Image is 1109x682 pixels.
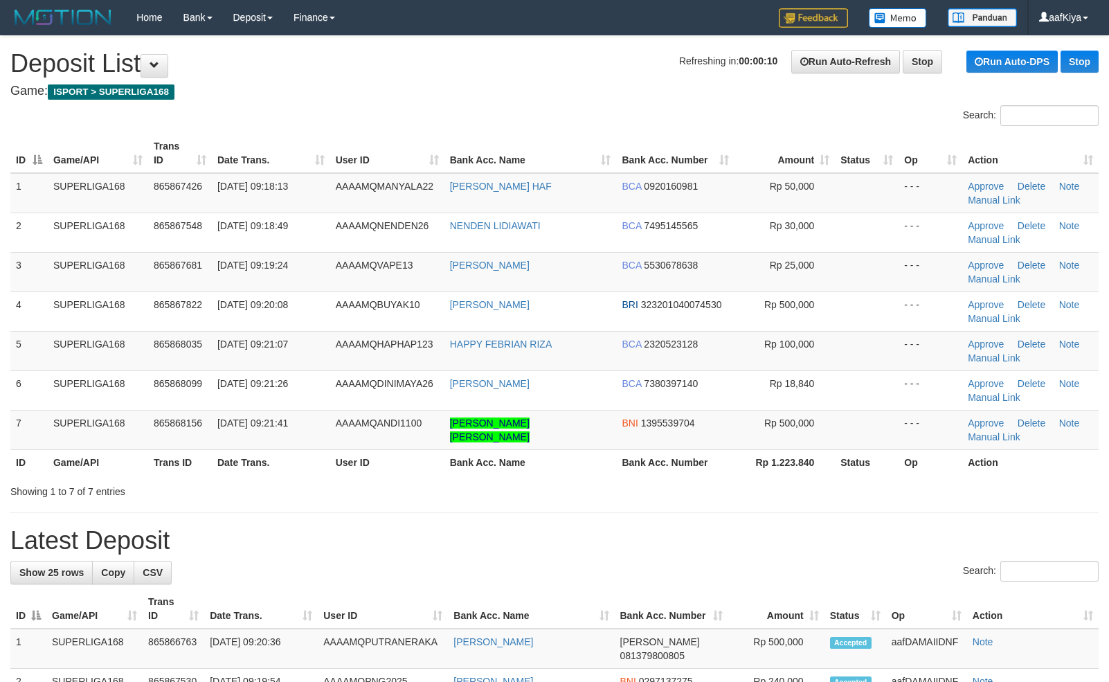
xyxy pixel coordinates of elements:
span: Show 25 rows [19,567,84,578]
th: Action: activate to sort column ascending [967,589,1099,629]
span: AAAAMQMANYALA22 [336,181,433,192]
span: [DATE] 09:21:41 [217,418,288,429]
label: Search: [963,105,1099,126]
td: [DATE] 09:20:36 [204,629,318,669]
span: 865868099 [154,378,202,389]
a: Manual Link [968,195,1020,206]
img: panduan.png [948,8,1017,27]
span: Accepted [830,637,872,649]
a: [PERSON_NAME] [450,378,530,389]
th: Action: activate to sort column ascending [962,134,1099,173]
span: Rp 18,840 [770,378,815,389]
th: Bank Acc. Number: activate to sort column ascending [616,134,734,173]
span: Copy 7380397140 to clipboard [644,378,698,389]
th: Op: activate to sort column ascending [899,134,962,173]
span: Copy 2320523128 to clipboard [644,339,698,350]
th: Bank Acc. Number: activate to sort column ascending [615,589,728,629]
span: Copy [101,567,125,578]
td: 1 [10,629,46,669]
td: aafDAMAIIDNF [886,629,967,669]
span: BCA [622,378,641,389]
th: Date Trans.: activate to sort column ascending [204,589,318,629]
span: [DATE] 09:19:24 [217,260,288,271]
span: [DATE] 09:21:07 [217,339,288,350]
span: Rp 500,000 [764,299,814,310]
a: Show 25 rows [10,561,93,584]
th: Op: activate to sort column ascending [886,589,967,629]
td: SUPERLIGA168 [48,331,148,370]
th: Game/API: activate to sort column ascending [46,589,143,629]
span: AAAAMQDINIMAYA26 [336,378,433,389]
a: Approve [968,299,1004,310]
a: Delete [1018,220,1045,231]
span: Copy 323201040074530 to clipboard [641,299,722,310]
span: Copy 081379800805 to clipboard [620,650,685,661]
span: 865867822 [154,299,202,310]
td: 2 [10,213,48,252]
a: Note [1059,418,1080,429]
th: Bank Acc. Name: activate to sort column ascending [448,589,614,629]
th: Game/API: activate to sort column ascending [48,134,148,173]
span: Copy 5530678638 to clipboard [644,260,698,271]
td: 6 [10,370,48,410]
a: [PERSON_NAME] [453,636,533,647]
a: Manual Link [968,313,1020,324]
a: Approve [968,181,1004,192]
a: Note [1059,260,1080,271]
span: Rp 30,000 [770,220,815,231]
th: ID [10,449,48,475]
span: Refreshing in: [679,55,777,66]
th: Status: activate to sort column ascending [824,589,886,629]
strong: 00:00:10 [739,55,777,66]
span: AAAAMQHAPHAP123 [336,339,433,350]
th: ID: activate to sort column descending [10,589,46,629]
td: 865866763 [143,629,204,669]
span: BCA [622,220,641,231]
span: 865867426 [154,181,202,192]
span: [DATE] 09:20:08 [217,299,288,310]
td: - - - [899,410,962,449]
a: Approve [968,418,1004,429]
a: CSV [134,561,172,584]
a: Delete [1018,181,1045,192]
td: 4 [10,291,48,331]
span: BNI [622,418,638,429]
a: Delete [1018,339,1045,350]
td: SUPERLIGA168 [48,370,148,410]
div: Showing 1 to 7 of 7 entries [10,479,452,499]
td: - - - [899,331,962,370]
img: MOTION_logo.png [10,7,116,28]
td: SUPERLIGA168 [48,252,148,291]
td: 5 [10,331,48,370]
td: - - - [899,213,962,252]
span: CSV [143,567,163,578]
th: Date Trans. [212,449,330,475]
th: Bank Acc. Name: activate to sort column ascending [444,134,617,173]
th: Trans ID: activate to sort column ascending [148,134,212,173]
span: ISPORT > SUPERLIGA168 [48,84,174,100]
h1: Latest Deposit [10,527,1099,555]
a: Delete [1018,418,1045,429]
span: BCA [622,339,641,350]
a: Note [1059,220,1080,231]
th: Amount: activate to sort column ascending [734,134,835,173]
td: 3 [10,252,48,291]
span: 865867548 [154,220,202,231]
img: Feedback.jpg [779,8,848,28]
a: [PERSON_NAME] HAF [450,181,552,192]
a: Note [1059,339,1080,350]
a: Delete [1018,299,1045,310]
span: Rp 25,000 [770,260,815,271]
a: Manual Link [968,273,1020,285]
a: Manual Link [968,234,1020,245]
td: - - - [899,252,962,291]
a: Stop [903,50,942,73]
td: AAAAMQPUTRANERAKA [318,629,448,669]
th: Trans ID: activate to sort column ascending [143,589,204,629]
span: [DATE] 09:21:26 [217,378,288,389]
th: Game/API [48,449,148,475]
a: Approve [968,220,1004,231]
td: - - - [899,370,962,410]
a: [PERSON_NAME] [PERSON_NAME] [450,418,530,442]
span: AAAAMQVAPE13 [336,260,413,271]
